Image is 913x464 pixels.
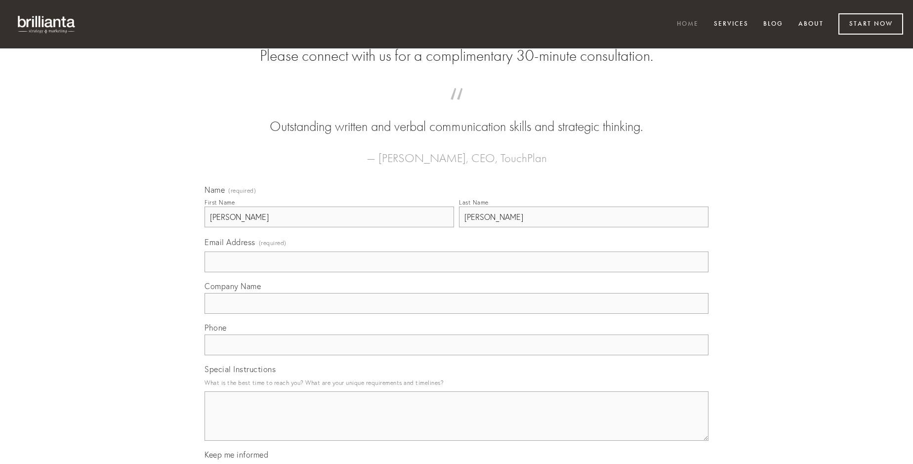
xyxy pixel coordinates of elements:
[205,185,225,195] span: Name
[707,16,755,33] a: Services
[205,323,227,333] span: Phone
[205,46,708,65] h2: Please connect with us for a complimentary 30-minute consultation.
[220,98,693,117] span: “
[220,136,693,168] figcaption: — [PERSON_NAME], CEO, TouchPlan
[205,237,255,247] span: Email Address
[220,98,693,136] blockquote: Outstanding written and verbal communication skills and strategic thinking.
[459,199,489,206] div: Last Name
[792,16,830,33] a: About
[670,16,705,33] a: Home
[228,188,256,194] span: (required)
[757,16,789,33] a: Blog
[205,199,235,206] div: First Name
[10,10,84,39] img: brillianta - research, strategy, marketing
[205,281,261,291] span: Company Name
[205,376,708,389] p: What is the best time to reach you? What are your unique requirements and timelines?
[205,450,268,460] span: Keep me informed
[205,364,276,374] span: Special Instructions
[259,236,287,250] span: (required)
[838,13,903,35] a: Start Now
